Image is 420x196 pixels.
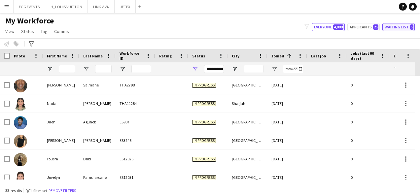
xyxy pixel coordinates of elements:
[5,16,54,26] span: My Workforce
[115,0,136,13] button: JETEX
[79,94,116,113] div: [PERSON_NAME]
[267,168,307,186] div: [DATE]
[267,150,307,168] div: [DATE]
[79,168,116,186] div: Famularcano
[38,27,50,36] a: Tag
[83,53,103,58] span: Last Name
[228,113,267,131] div: [GEOGRAPHIC_DATA]
[14,153,27,166] img: Yousra Dribi
[228,150,267,168] div: [GEOGRAPHIC_DATA]
[267,76,307,94] div: [DATE]
[394,53,407,58] span: Profile
[83,66,89,72] button: Open Filter Menu
[30,188,47,193] span: 1 filter set
[47,66,53,72] button: Open Filter Menu
[410,24,413,30] span: 5
[347,23,380,31] button: Applicants25
[394,66,400,72] button: Open Filter Menu
[351,51,378,61] span: Jobs (last 90 days)
[59,65,75,73] input: First Name Filter Input
[116,94,155,113] div: THA11284
[43,168,79,186] div: Jovelyn
[347,150,390,168] div: 0
[3,27,17,36] a: View
[159,53,172,58] span: Rating
[14,53,25,58] span: Photo
[47,187,77,194] button: Remove filters
[312,23,345,31] button: Everyone4,888
[232,53,239,58] span: City
[267,94,307,113] div: [DATE]
[14,79,27,92] img: Mohamed Salmane
[232,66,238,72] button: Open Filter Menu
[283,65,303,73] input: Joined Filter Input
[79,131,116,149] div: [PERSON_NAME]
[116,113,155,131] div: ES907
[79,113,116,131] div: Aguhob
[347,168,390,186] div: 0
[192,53,205,58] span: Status
[116,150,155,168] div: ES12026
[18,27,37,36] a: Status
[14,98,27,111] img: Nada Nader
[192,66,198,72] button: Open Filter Menu
[41,28,48,34] span: Tag
[14,135,27,148] img: Maira Shahbaz
[311,53,326,58] span: Last job
[373,24,378,30] span: 25
[192,138,216,143] span: In progress
[244,65,263,73] input: City Filter Input
[43,76,79,94] div: [PERSON_NAME]
[52,27,72,36] a: Comms
[347,131,390,149] div: 0
[347,94,390,113] div: 0
[54,28,69,34] span: Comms
[192,175,216,180] span: In progress
[347,76,390,94] div: 0
[43,131,79,149] div: [PERSON_NAME]
[116,76,155,94] div: THA2798
[21,28,34,34] span: Status
[192,120,216,125] span: In progress
[14,0,45,13] button: EGG EVENTS
[192,83,216,88] span: In progress
[228,76,267,94] div: [GEOGRAPHIC_DATA]
[333,24,343,30] span: 4,888
[14,116,27,129] img: Jireh Aguhob
[79,150,116,168] div: Dribi
[47,53,67,58] span: First Name
[271,66,277,72] button: Open Filter Menu
[5,28,15,34] span: View
[116,168,155,186] div: ES12031
[267,113,307,131] div: [DATE]
[382,23,415,31] button: Waiting list5
[43,150,79,168] div: Yousra
[14,172,27,185] img: Jovelyn Famularcano
[43,113,79,131] div: Jireh
[228,168,267,186] div: [GEOGRAPHIC_DATA]
[79,76,116,94] div: Salmane
[267,131,307,149] div: [DATE]
[131,65,151,73] input: Workforce ID Filter Input
[45,0,88,13] button: H_LOUIS VUITTON
[120,51,143,61] span: Workforce ID
[27,40,35,48] app-action-btn: Advanced filters
[116,131,155,149] div: ES3245
[192,101,216,106] span: In progress
[95,65,112,73] input: Last Name Filter Input
[228,131,267,149] div: [GEOGRAPHIC_DATA]
[347,113,390,131] div: 0
[43,94,79,113] div: Nada
[120,66,125,72] button: Open Filter Menu
[228,94,267,113] div: Sharjah
[88,0,115,13] button: LINK VIVA
[271,53,284,58] span: Joined
[192,157,216,162] span: In progress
